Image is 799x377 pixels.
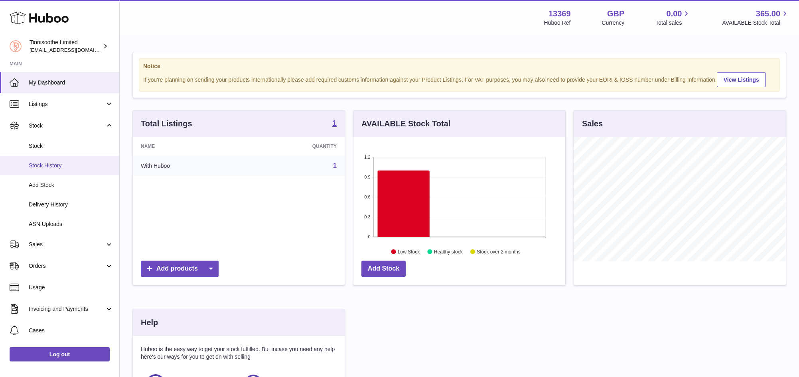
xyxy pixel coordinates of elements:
[141,261,219,277] a: Add products
[434,249,463,255] text: Healthy stock
[143,63,775,70] strong: Notice
[29,220,113,228] span: ASN Uploads
[477,249,520,255] text: Stock over 2 months
[548,8,571,19] strong: 13369
[143,71,775,87] div: If you're planning on sending your products internationally please add required customs informati...
[364,175,370,179] text: 0.9
[29,162,113,169] span: Stock History
[29,181,113,189] span: Add Stock
[364,214,370,219] text: 0.3
[141,317,158,328] h3: Help
[29,201,113,208] span: Delivery History
[602,19,625,27] div: Currency
[364,155,370,159] text: 1.2
[245,137,345,155] th: Quantity
[332,119,337,129] a: 1
[10,347,110,361] a: Log out
[29,284,113,291] span: Usage
[722,8,789,27] a: 365.00 AVAILABLE Stock Total
[133,137,245,155] th: Name
[29,79,113,86] span: My Dashboard
[30,39,101,54] div: Tinnisoothe Limited
[361,261,406,277] a: Add Stock
[29,305,105,313] span: Invoicing and Payments
[655,8,691,27] a: 0.00 Total sales
[667,8,682,19] span: 0.00
[607,8,624,19] strong: GBP
[29,262,105,270] span: Orders
[398,249,420,255] text: Low Stock
[361,118,450,129] h3: AVAILABLE Stock Total
[364,194,370,199] text: 0.6
[368,234,370,239] text: 0
[756,8,780,19] span: 365.00
[333,162,337,169] a: 1
[717,72,766,87] a: View Listings
[655,19,691,27] span: Total sales
[10,40,22,52] img: team@tinnisoothe.com
[722,19,789,27] span: AVAILABLE Stock Total
[29,327,113,334] span: Cases
[29,241,105,248] span: Sales
[29,100,105,108] span: Listings
[29,122,105,130] span: Stock
[141,346,337,361] p: Huboo is the easy way to get your stock fulfilled. But incase you need any help here's our ways f...
[133,155,245,176] td: With Huboo
[29,142,113,150] span: Stock
[544,19,571,27] div: Huboo Ref
[582,118,603,129] h3: Sales
[30,47,117,53] span: [EMAIL_ADDRESS][DOMAIN_NAME]
[141,118,192,129] h3: Total Listings
[332,119,337,127] strong: 1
